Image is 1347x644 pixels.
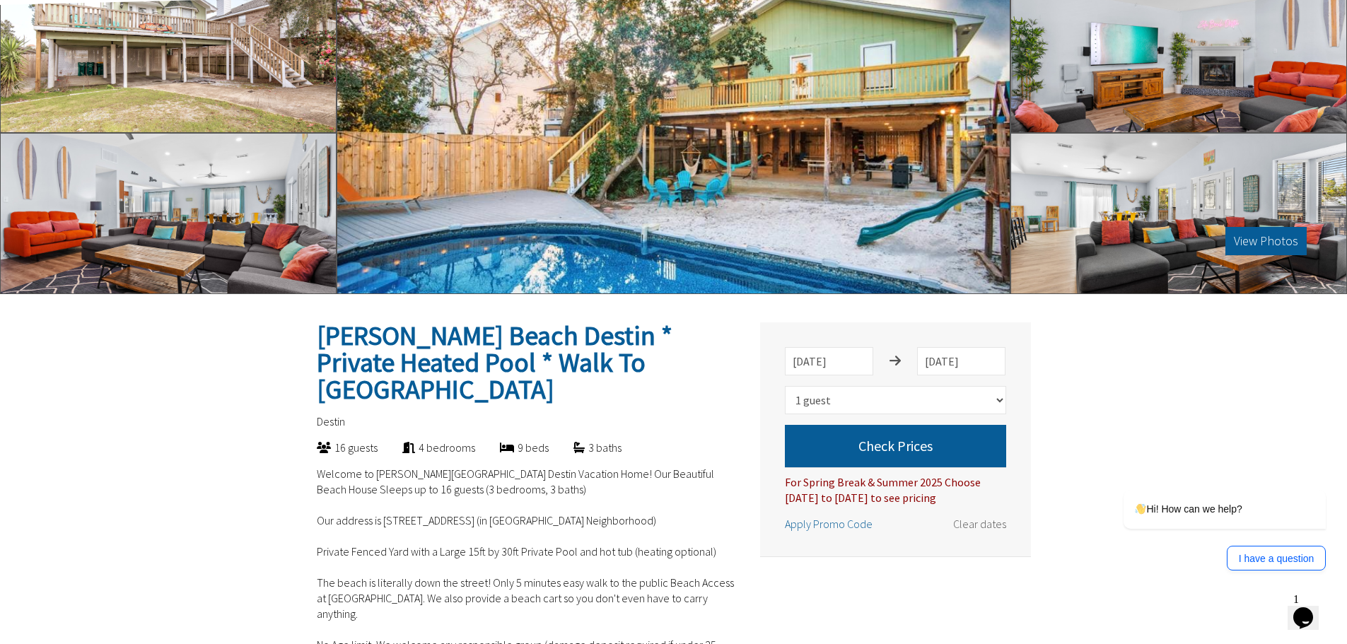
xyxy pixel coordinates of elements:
div: For Spring Break & Summer 2025 Choose [DATE] to [DATE] to see pricing [785,467,1006,505]
div: 3 baths [549,440,622,455]
button: View Photos [1225,227,1307,255]
button: Check Prices [785,425,1006,467]
div: 16 guests [292,440,378,455]
span: Apply Promo Code [785,517,873,531]
iframe: chat widget [1288,587,1333,630]
input: Check-in [785,347,873,375]
div: 4 bedrooms [378,440,475,455]
span: Clear dates [953,517,1006,531]
input: Check-out [917,347,1005,375]
iframe: chat widget [1078,363,1333,580]
div: 9 beds [475,440,549,455]
h2: [PERSON_NAME] Beach Destin * Private Heated Pool * Walk To [GEOGRAPHIC_DATA] [317,322,735,403]
span: Destin [317,414,345,428]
